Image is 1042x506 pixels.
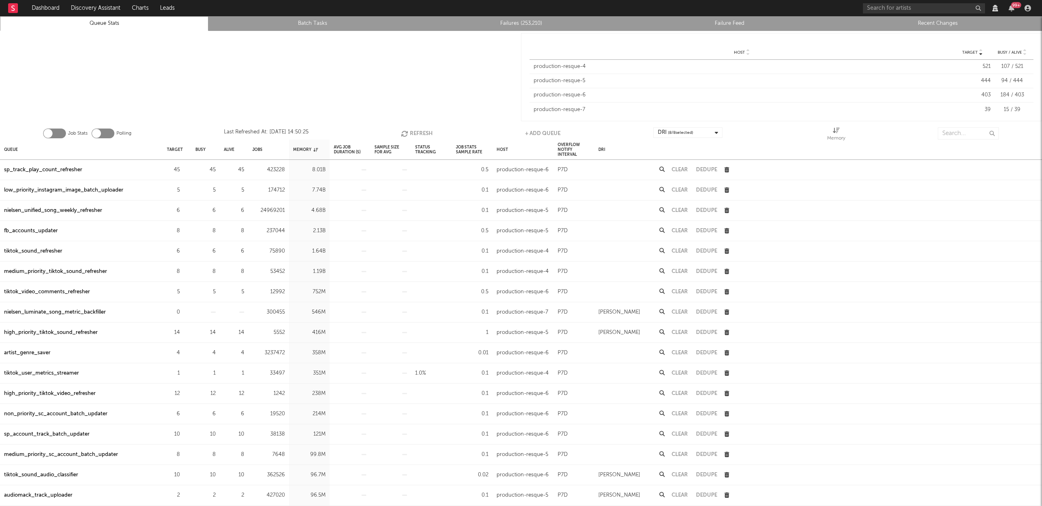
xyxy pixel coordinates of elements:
[938,127,999,140] input: Search...
[598,470,640,480] div: [PERSON_NAME]
[195,348,216,358] div: 4
[167,450,180,460] div: 8
[224,389,244,399] div: 12
[456,389,488,399] div: 0.1
[167,328,180,338] div: 14
[252,206,285,216] div: 24969201
[1009,5,1014,11] button: 99+
[293,348,326,358] div: 358M
[293,389,326,399] div: 238M
[252,348,285,358] div: 3237472
[4,348,50,358] a: artist_genre_saver
[167,226,180,236] div: 8
[696,452,717,457] button: Dedupe
[224,430,244,439] div: 10
[68,129,88,138] label: Job Stats
[293,206,326,216] div: 4.68B
[672,371,688,376] button: Clear
[4,409,107,419] div: non_priority_sc_account_batch_updater
[415,141,448,158] div: Status Tracking
[995,91,1029,99] div: 184 / 403
[558,185,568,195] div: P7D
[167,267,180,277] div: 8
[456,226,488,236] div: 0.5
[672,452,688,457] button: Clear
[534,63,950,71] div: production-resque-4
[456,430,488,439] div: 0.1
[224,287,244,297] div: 5
[195,430,216,439] div: 10
[224,206,244,216] div: 6
[668,128,693,137] span: ( 8 / 8 selected)
[252,450,285,460] div: 7648
[696,289,717,294] button: Dedupe
[4,328,98,338] div: high_priority_tiktok_sound_refresher
[696,269,717,274] button: Dedupe
[252,141,263,158] div: Jobs
[497,328,548,338] div: production-resque-5
[293,141,318,158] div: Memory
[4,226,58,236] div: fb_accounts_updater
[195,328,216,338] div: 14
[456,450,488,460] div: 0.1
[195,206,216,216] div: 6
[696,249,717,254] button: Dedupe
[497,246,549,256] div: production-resque-4
[672,188,688,193] button: Clear
[195,389,216,399] div: 12
[954,63,991,71] div: 521
[558,141,590,158] div: Overflow Notify Interval
[1011,2,1021,8] div: 99 +
[224,185,244,195] div: 5
[293,308,326,317] div: 546M
[696,208,717,213] button: Dedupe
[696,188,717,193] button: Dedupe
[696,330,717,335] button: Dedupe
[293,226,326,236] div: 2.13B
[696,350,717,356] button: Dedupe
[672,350,688,356] button: Clear
[863,3,985,13] input: Search for artists
[497,308,548,317] div: production-resque-7
[558,308,568,317] div: P7D
[4,430,90,439] a: sp_account_track_batch_updater
[497,348,549,358] div: production-resque-6
[497,470,549,480] div: production-resque-6
[672,249,688,254] button: Clear
[252,226,285,236] div: 237044
[4,470,78,480] a: tiktok_sound_audio_classifier
[672,167,688,172] button: Clear
[558,267,568,277] div: P7D
[4,389,96,399] a: high_priority_tiktok_video_refresher
[696,411,717,417] button: Dedupe
[195,267,216,277] div: 8
[167,491,180,500] div: 2
[293,430,326,439] div: 121M
[252,470,285,480] div: 362526
[558,348,568,358] div: P7D
[672,289,688,294] button: Clear
[293,185,326,195] div: 7.74B
[672,472,688,478] button: Clear
[252,185,285,195] div: 174712
[4,369,79,378] a: tiktok_user_metrics_streamer
[167,348,180,358] div: 4
[4,491,72,500] a: audiomack_track_uploader
[4,206,102,216] a: nielsen_unified_song_weekly_refresher
[497,206,548,216] div: production-resque-5
[558,246,568,256] div: P7D
[167,246,180,256] div: 6
[558,430,568,439] div: P7D
[672,391,688,396] button: Clear
[116,129,131,138] label: Polling
[696,472,717,478] button: Dedupe
[696,432,717,437] button: Dedupe
[497,389,549,399] div: production-resque-6
[195,409,216,419] div: 6
[195,185,216,195] div: 5
[4,450,118,460] a: medium_priority_sc_account_batch_updater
